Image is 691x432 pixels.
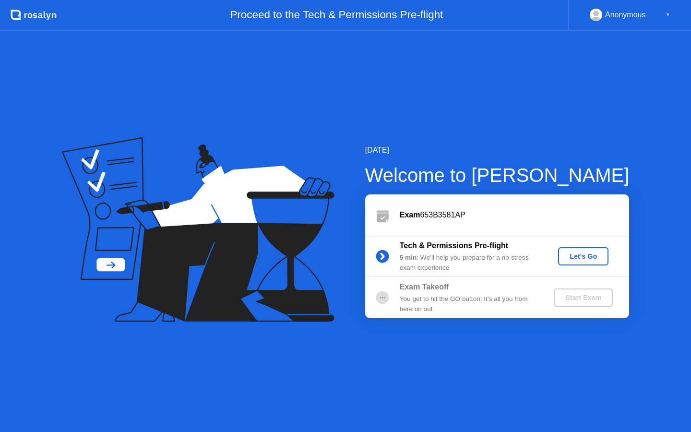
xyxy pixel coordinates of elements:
div: 653B3581AP [400,209,629,221]
b: Tech & Permissions Pre-flight [400,241,508,250]
div: You get to hit the GO button! It’s all you from here on out [400,294,538,314]
div: Let's Go [562,252,605,260]
div: Anonymous [605,9,646,21]
div: Start Exam [558,294,609,301]
b: Exam Takeoff [400,283,449,291]
b: 5 min [400,254,417,261]
div: Welcome to [PERSON_NAME] [365,161,630,190]
b: Exam [400,211,420,219]
button: Let's Go [558,247,608,265]
div: ▼ [666,9,670,21]
button: Start Exam [554,288,613,307]
div: [DATE] [365,144,630,156]
div: : We’ll help you prepare for a no-stress exam experience [400,253,538,273]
